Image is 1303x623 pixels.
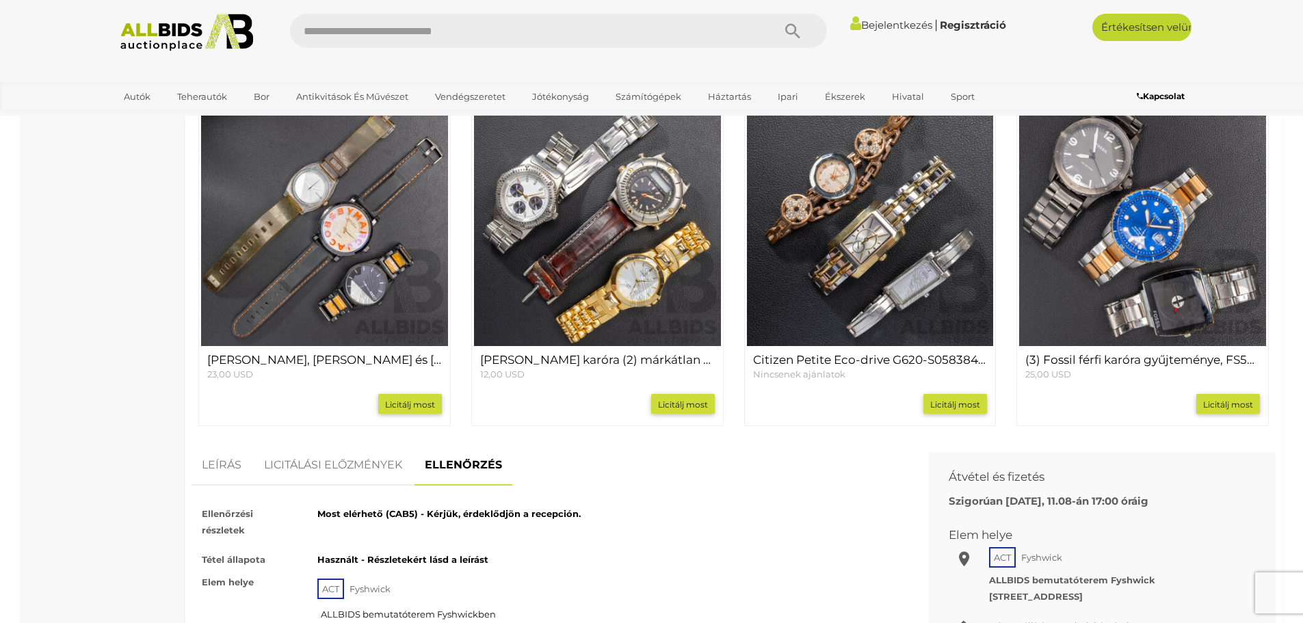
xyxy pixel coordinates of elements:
[942,85,984,108] a: Sport
[951,91,975,102] font: Sport
[385,399,435,409] font: Licitálj most
[744,96,997,426] div: Citizen Petite Eco-drive G620-S058384 karóra, Wanyi Quartz 9074 és Goldmark G556714 órák
[1092,14,1192,41] a: Értékesítsen velünk
[202,576,254,587] font: Elem helye
[940,18,1006,31] a: Regisztráció
[201,99,448,346] img: Marc Jacobs, Nixon és Mambo (3) férfi karórák
[753,369,845,380] font: Nincsenek ajánlatok
[607,85,690,108] a: Számítógépek
[1196,394,1260,414] a: Licitálj most
[1025,369,1071,380] font: 25,00 USD
[825,91,865,102] font: Ékszerek
[532,91,589,102] font: Jótékonyság
[816,85,874,108] a: Ékszerek
[350,583,391,594] font: Fyshwick
[474,99,721,346] img: Calvin Hill karóra (2) márkátlan férfi órával
[753,354,988,380] a: Citizen Petite Eco-drive G620-S058384 karóra, Wanyi Quartz 9074 és Goldmark G556714 órák Nincsene...
[523,85,598,108] a: Jótékonyság
[923,394,987,414] a: Licitálj most
[322,583,339,594] font: ACT
[708,91,751,102] font: Háztartás
[435,91,505,102] font: Vendégszeretet
[480,354,715,380] a: [PERSON_NAME] karóra (2) márkátlan férfi órával 12,00 USD
[658,399,708,409] font: Licitálj most
[1143,91,1185,101] font: Kapcsolat
[1021,552,1062,563] font: Fyshwick
[202,458,241,471] font: LEÍRÁS
[759,14,827,48] button: Keresés
[177,91,227,102] font: teherautók
[934,17,938,32] font: |
[747,99,994,346] img: Citizen Petite Eco-drive G620-S058384 karóra, Wanyi Quartz 9074 és Goldmark G556714 órák
[198,96,451,426] div: Marc Jacobs, Nixon és Mambo (3) férfi karórák
[949,528,1012,542] font: Elem helye
[1203,399,1253,409] font: Licitálj most
[994,552,1011,563] font: ACT
[296,91,408,102] font: Antikvitások és művészet
[168,85,236,108] a: teherautók
[892,91,924,102] font: Hivatal
[471,96,724,426] div: Calvin Hill karóra (2) márkátlan férfi órával
[321,609,496,620] font: ALLBIDS bemutatóterem Fyshwickben
[1016,96,1269,426] div: (3) Fossil férfi karóra gyűjteménye, FS5654, JR1457 és FS0103
[480,369,525,380] font: 12,00 USD
[480,353,763,367] font: [PERSON_NAME] karóra (2) márkátlan férfi órával
[207,353,620,367] font: [PERSON_NAME], [PERSON_NAME] és [PERSON_NAME] (3) férfi karórák
[778,91,798,102] font: Ipari
[930,399,980,409] font: Licitálj most
[1025,354,1260,380] a: (3) Fossil férfi karóra gyűjteménye, FS5654, JR1457 és FS0103 25,00 USD
[1019,99,1266,346] img: (3) Fossil férfi karóra gyűjteménye, FS5654, JR1457 és FS0103
[264,458,402,471] font: LICITÁLÁSI ELŐZMÉNYEK
[989,574,1155,585] font: ALLBIDS bemutatóterem Fyshwick
[207,369,253,380] font: 23,00 USD
[753,353,1288,367] font: Citizen Petite Eco-drive G620-S058384 karóra, Wanyi Quartz 9074 és Goldmark G556714 órák
[861,18,932,31] font: Bejelentkezés
[254,91,269,102] font: Bor
[317,554,488,565] font: Használt - Részletekért lásd a leírást
[287,85,417,108] a: Antikvitások és művészet
[699,85,760,108] a: Háztartás
[949,470,1044,483] font: Átvétel és fizetés
[425,458,502,471] font: ELLENŐRZÉS
[989,591,1083,602] font: [STREET_ADDRESS]
[202,554,265,565] font: Tétel állapota
[1137,89,1188,104] a: Kapcsolat
[317,508,581,519] font: Most elérhető (CAB5) - Kérjük, érdeklődjön a recepción.
[769,85,807,108] a: Ipari
[883,85,933,108] a: Hivatal
[949,494,1148,507] font: Szigorúan [DATE], 11.08-án 17:00 óráig
[202,508,253,535] font: Ellenőrzési részletek
[616,91,681,102] font: Számítógépek
[115,85,159,108] a: Autók
[651,394,715,414] a: Licitálj most
[245,85,278,108] a: Bor
[207,354,442,380] a: [PERSON_NAME], [PERSON_NAME] és [PERSON_NAME] (3) férfi karórák 23,00 USD
[113,14,261,51] img: Allbids.com.au
[1101,21,1201,34] font: Értékesítsen velünk
[850,18,932,31] a: Bejelentkezés
[378,394,442,414] a: Licitálj most
[426,85,514,108] a: Vendégszeretet
[124,91,150,102] font: Autók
